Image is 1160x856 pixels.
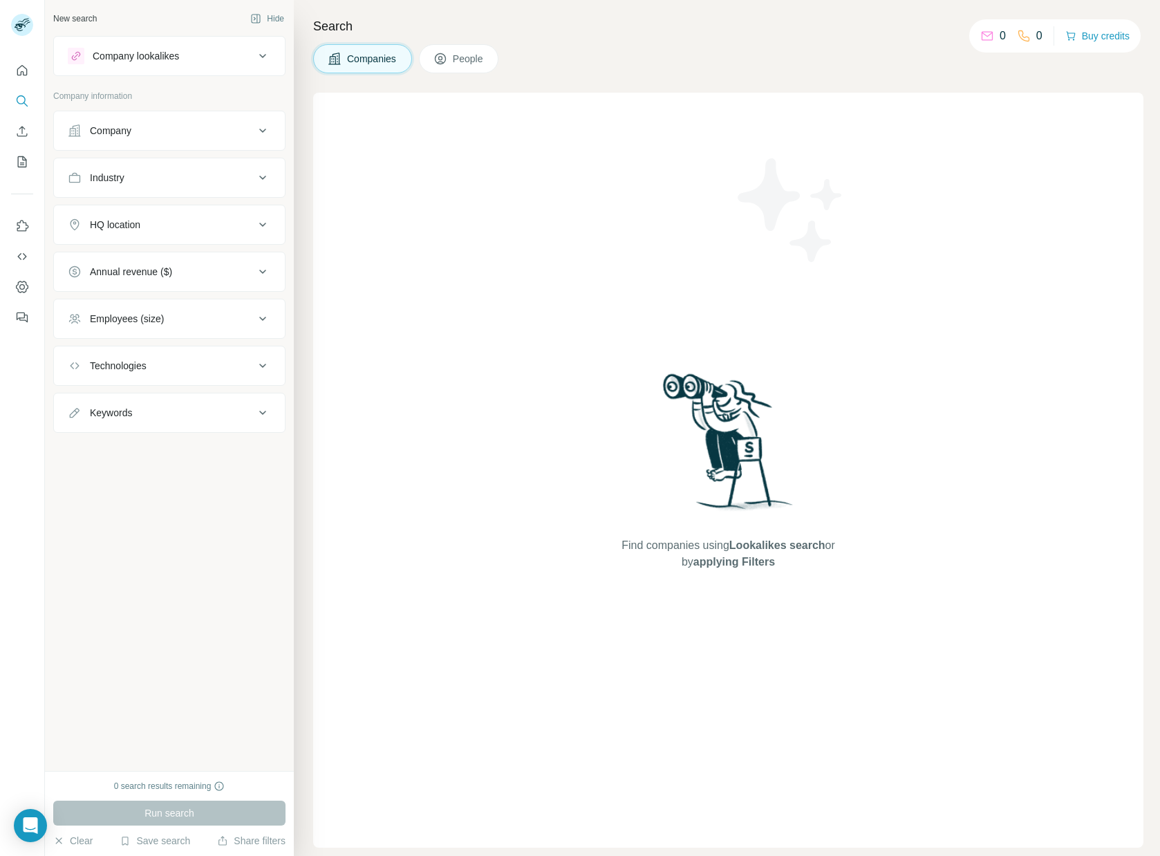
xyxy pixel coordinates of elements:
div: Employees (size) [90,312,164,326]
button: Company lookalikes [54,39,285,73]
p: 0 [1000,28,1006,44]
div: Company [90,124,131,138]
div: Technologies [90,359,147,373]
span: applying Filters [693,556,775,568]
span: Lookalikes search [729,539,825,551]
button: Share filters [217,834,286,848]
button: Dashboard [11,275,33,299]
button: Use Surfe API [11,244,33,269]
button: Buy credits [1065,26,1130,46]
div: Annual revenue ($) [90,265,172,279]
div: Keywords [90,406,132,420]
h4: Search [313,17,1143,36]
button: My lists [11,149,33,174]
div: Open Intercom Messenger [14,809,47,842]
button: Employees (size) [54,302,285,335]
p: Company information [53,90,286,102]
div: HQ location [90,218,140,232]
div: New search [53,12,97,25]
span: People [453,52,485,66]
button: Quick start [11,58,33,83]
button: Use Surfe on LinkedIn [11,214,33,239]
div: 0 search results remaining [114,780,225,792]
button: Search [11,89,33,113]
img: Surfe Illustration - Stars [729,148,853,272]
button: Enrich CSV [11,119,33,144]
button: Keywords [54,396,285,429]
button: Clear [53,834,93,848]
div: Company lookalikes [93,49,179,63]
button: Annual revenue ($) [54,255,285,288]
button: Technologies [54,349,285,382]
p: 0 [1036,28,1042,44]
button: Company [54,114,285,147]
button: Feedback [11,305,33,330]
span: Companies [347,52,397,66]
button: HQ location [54,208,285,241]
span: Find companies using or by [617,537,839,570]
div: Industry [90,171,124,185]
button: Industry [54,161,285,194]
button: Save search [120,834,190,848]
button: Hide [241,8,294,29]
img: Surfe Illustration - Woman searching with binoculars [657,370,801,524]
